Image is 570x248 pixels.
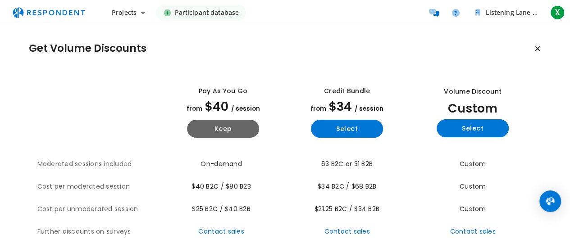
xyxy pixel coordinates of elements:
[37,198,161,221] th: Cost per unmoderated session
[187,120,259,138] button: Keep current yearly payg plan
[529,40,547,58] button: Keep current plan
[468,5,545,21] button: Listening Lane Team
[539,190,561,212] div: Open Intercom Messenger
[29,42,146,55] h1: Get Volume Discounts
[192,182,251,191] span: $40 B2C / $80 B2B
[198,227,244,236] a: Contact sales
[199,86,247,96] div: Pay as you go
[201,159,242,168] span: On-demand
[324,227,369,236] a: Contact sales
[329,98,352,115] span: $34
[318,182,376,191] span: $34 B2C / $68 B2B
[548,5,566,21] button: X
[460,182,486,191] span: Custom
[460,204,486,213] span: Custom
[310,104,326,113] span: from
[192,204,250,213] span: $25 B2C / $40 B2B
[174,5,239,21] span: Participant database
[205,98,228,115] span: $40
[311,120,383,138] button: Select yearly basic plan
[156,5,246,21] a: Participant database
[450,227,495,236] a: Contact sales
[448,100,497,117] span: Custom
[437,119,509,137] button: Select yearly custom_static plan
[7,4,90,21] img: respondent-logo.png
[447,4,465,22] a: Help and support
[315,204,379,213] span: $21.25 B2C / $34 B2B
[37,221,161,243] th: Further discounts on surveys
[444,87,502,96] div: Volume Discount
[231,104,260,113] span: / session
[486,8,549,17] span: Listening Lane Team
[425,4,443,22] a: Message participants
[37,153,161,176] th: Moderated sessions included
[321,159,373,168] span: 63 B2C or 31 B2B
[550,5,565,20] span: X
[355,104,383,113] span: / session
[187,104,202,113] span: from
[105,5,152,21] button: Projects
[112,8,137,17] span: Projects
[37,176,161,198] th: Cost per moderated session
[460,159,486,168] span: Custom
[324,86,370,96] div: Credit Bundle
